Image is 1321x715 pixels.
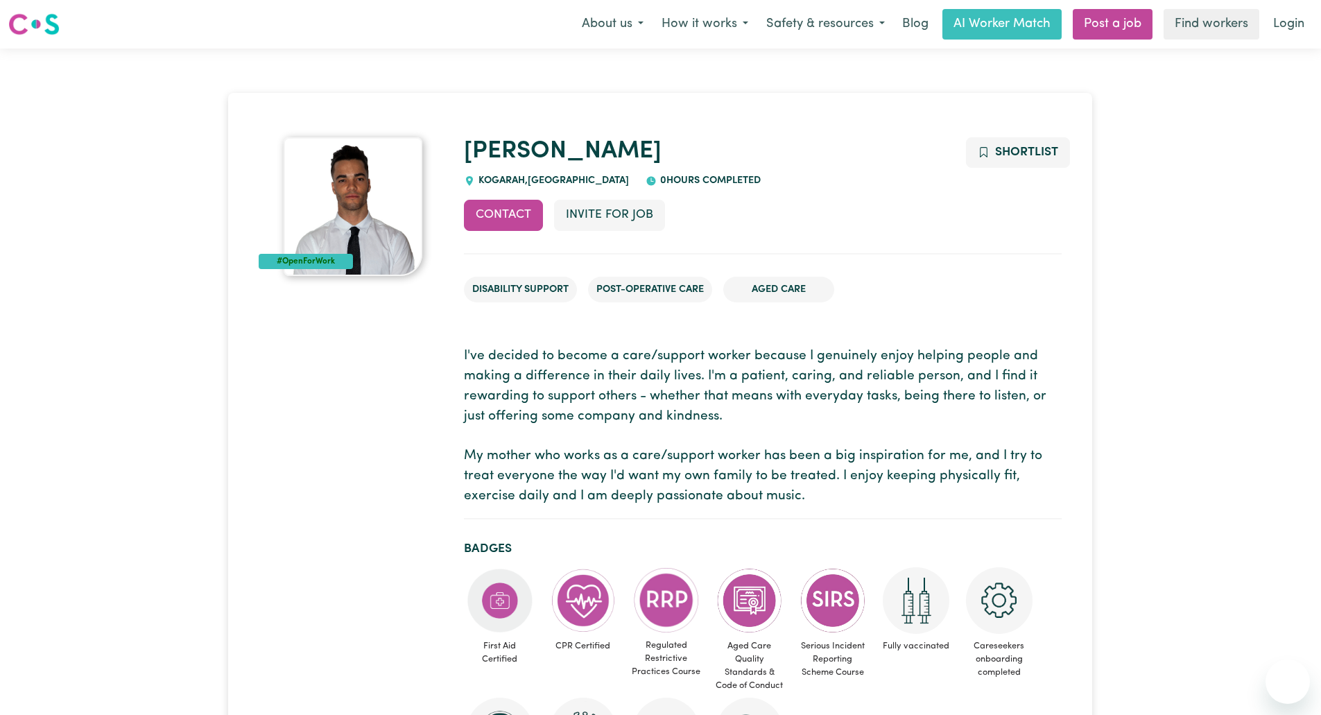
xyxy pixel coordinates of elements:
img: Jake [284,137,422,276]
img: Careseekers logo [8,12,60,37]
span: Careseekers onboarding completed [963,634,1035,685]
span: Aged Care Quality Standards & Code of Conduct [714,634,786,698]
a: Careseekers logo [8,8,60,40]
span: CPR Certified [547,634,619,658]
button: Add to shortlist [966,137,1071,168]
a: AI Worker Match [942,9,1062,40]
a: Find workers [1164,9,1259,40]
span: Serious Incident Reporting Scheme Course [797,634,869,685]
a: Jake's profile picture'#OpenForWork [259,137,447,276]
img: CS Academy: Aged Care Quality Standards & Code of Conduct course completed [716,567,783,634]
button: How it works [653,10,757,39]
li: Post-operative care [588,277,712,303]
span: Regulated Restrictive Practices Course [630,633,702,684]
img: CS Academy: Careseekers Onboarding course completed [966,567,1033,634]
button: About us [573,10,653,39]
button: Invite for Job [554,200,665,230]
iframe: Button to launch messaging window [1266,660,1310,704]
li: Aged Care [723,277,834,303]
span: First Aid Certified [464,634,536,671]
h2: Badges [464,542,1062,556]
img: Care and support worker has received 2 doses of COVID-19 vaccine [883,567,949,634]
img: Care and support worker has completed First Aid Certification [467,567,533,634]
img: CS Academy: Serious Incident Reporting Scheme course completed [800,567,866,634]
span: Fully vaccinated [880,634,952,658]
li: Disability Support [464,277,577,303]
span: 0 hours completed [657,175,761,186]
img: CS Academy: Regulated Restrictive Practices course completed [633,567,700,633]
p: I've decided to become a care/support worker because I genuinely enjoy helping people and making ... [464,347,1062,506]
div: #OpenForWork [259,254,353,269]
a: Post a job [1073,9,1152,40]
a: Blog [894,9,937,40]
button: Safety & resources [757,10,894,39]
a: [PERSON_NAME] [464,139,662,164]
span: KOGARAH , [GEOGRAPHIC_DATA] [475,175,629,186]
span: Shortlist [995,146,1058,158]
img: Care and support worker has completed CPR Certification [550,567,616,634]
a: Login [1265,9,1313,40]
button: Contact [464,200,543,230]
